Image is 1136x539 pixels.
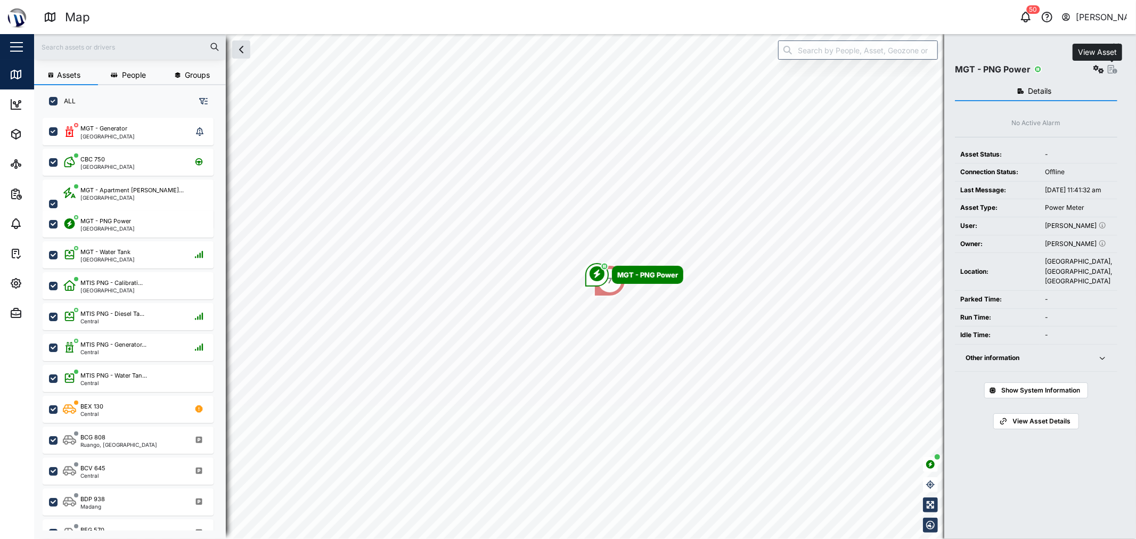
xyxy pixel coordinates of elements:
[80,402,103,411] div: BEX 130
[960,185,1034,195] div: Last Message:
[80,464,105,473] div: BCV 645
[43,114,225,530] div: grid
[28,218,61,230] div: Alarms
[80,340,146,349] div: MTIS PNG - Generator...
[1045,295,1112,305] div: -
[80,288,143,293] div: [GEOGRAPHIC_DATA]
[5,5,29,29] img: Main Logo
[966,353,1085,363] div: Other information
[80,442,157,447] div: Ruango, [GEOGRAPHIC_DATA]
[960,167,1034,177] div: Connection Status:
[80,473,105,478] div: Central
[1045,239,1112,249] div: [PERSON_NAME]
[617,269,678,280] div: MGT - PNG Power
[80,433,105,442] div: BCG 808
[80,526,104,535] div: BEG 570
[28,307,59,319] div: Admin
[80,495,105,504] div: BDP 938
[28,188,64,200] div: Reports
[28,69,52,80] div: Map
[1012,118,1061,128] div: No Active Alarm
[80,248,130,257] div: MGT - Water Tank
[1045,203,1112,213] div: Power Meter
[960,267,1034,277] div: Location:
[34,34,1136,539] canvas: Map
[80,380,147,386] div: Central
[65,8,90,27] div: Map
[28,248,57,259] div: Tasks
[984,382,1088,398] button: Show System Information
[80,217,131,226] div: MGT - PNG Power
[28,277,66,289] div: Settings
[58,97,76,105] label: ALL
[80,124,127,133] div: MGT - Generator
[1045,185,1112,195] div: [DATE] 11:41:32 am
[80,371,147,380] div: MTIS PNG - Water Tan...
[1045,150,1112,160] div: -
[1028,87,1051,95] span: Details
[80,186,184,195] div: MGT - Apartment [PERSON_NAME]...
[960,239,1034,249] div: Owner:
[955,345,1117,372] button: Other information
[185,71,210,79] span: Groups
[80,155,105,164] div: CBC 750
[1045,257,1112,287] div: [GEOGRAPHIC_DATA], [GEOGRAPHIC_DATA], [GEOGRAPHIC_DATA]
[28,99,76,110] div: Dashboard
[80,164,135,169] div: [GEOGRAPHIC_DATA]
[1076,11,1127,24] div: [PERSON_NAME]
[960,150,1034,160] div: Asset Status:
[28,128,61,140] div: Assets
[80,504,105,509] div: Madang
[778,40,938,60] input: Search by People, Asset, Geozone or Place
[1045,221,1112,231] div: [PERSON_NAME]
[955,63,1031,76] div: MGT - PNG Power
[80,349,146,355] div: Central
[1001,383,1080,398] span: Show System Information
[1013,414,1071,429] span: View Asset Details
[585,263,683,287] div: Map marker
[960,313,1034,323] div: Run Time:
[122,71,146,79] span: People
[960,203,1034,213] div: Asset Type:
[80,257,135,262] div: [GEOGRAPHIC_DATA]
[80,226,135,231] div: [GEOGRAPHIC_DATA]
[1061,10,1127,24] button: [PERSON_NAME]
[993,413,1078,429] a: View Asset Details
[1045,313,1112,323] div: -
[1045,330,1112,340] div: -
[40,39,219,55] input: Search assets or drivers
[80,279,143,288] div: MTIS PNG - Calibrati...
[80,318,144,324] div: Central
[80,134,135,139] div: [GEOGRAPHIC_DATA]
[960,330,1034,340] div: Idle Time:
[960,221,1034,231] div: User:
[1045,167,1112,177] div: Offline
[80,411,103,416] div: Central
[80,195,184,200] div: [GEOGRAPHIC_DATA]
[28,158,53,170] div: Sites
[1027,5,1040,14] div: 50
[960,295,1034,305] div: Parked Time:
[80,309,144,318] div: MTIS PNG - Diesel Ta...
[57,71,80,79] span: Assets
